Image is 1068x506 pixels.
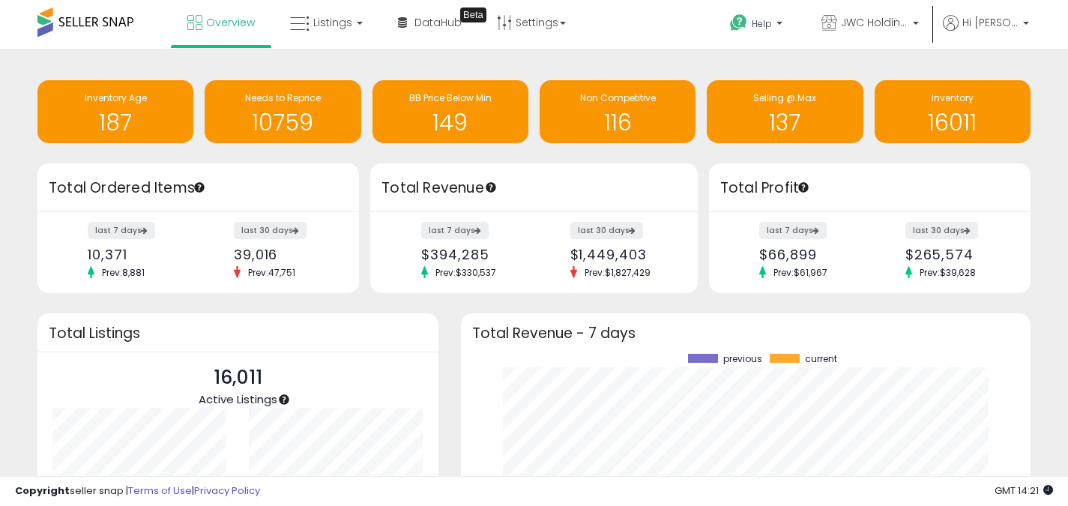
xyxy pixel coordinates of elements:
[943,15,1029,49] a: Hi [PERSON_NAME]
[723,354,762,364] span: previous
[241,266,303,279] span: Prev: 47,751
[88,222,155,239] label: last 7 days
[88,247,187,262] div: 10,371
[128,484,192,498] a: Terms of Use
[15,484,70,498] strong: Copyright
[753,91,816,104] span: Selling @ Max
[905,222,978,239] label: last 30 days
[234,247,333,262] div: 39,016
[472,328,1019,339] h3: Total Revenue - 7 days
[45,110,186,135] h1: 187
[414,15,462,30] span: DataHub
[995,484,1053,498] span: 2025-10-8 14:21 GMT
[720,178,1019,199] h3: Total Profit
[766,266,835,279] span: Prev: $61,967
[199,391,277,407] span: Active Listings
[912,266,983,279] span: Prev: $39,628
[841,15,908,30] span: JWC Holdings
[206,15,255,30] span: Overview
[729,13,748,32] i: Get Help
[421,222,489,239] label: last 7 days
[49,178,348,199] h3: Total Ordered Items
[714,110,855,135] h1: 137
[193,181,206,194] div: Tooltip anchor
[905,247,1004,262] div: $265,574
[460,7,486,22] div: Tooltip anchor
[234,222,307,239] label: last 30 days
[428,266,504,279] span: Prev: $330,537
[194,484,260,498] a: Privacy Policy
[752,17,772,30] span: Help
[932,91,974,104] span: Inventory
[547,110,688,135] h1: 116
[15,484,260,499] div: seller snap | |
[962,15,1019,30] span: Hi [PERSON_NAME]
[707,80,863,143] a: Selling @ Max 137
[245,91,321,104] span: Needs to Reprice
[94,266,152,279] span: Prev: 8,881
[372,80,528,143] a: BB Price Below Min 149
[540,80,696,143] a: Non Competitive 116
[380,110,521,135] h1: 149
[199,364,277,392] p: 16,011
[580,91,656,104] span: Non Competitive
[49,328,427,339] h3: Total Listings
[718,2,797,49] a: Help
[421,247,522,262] div: $394,285
[759,247,858,262] div: $66,899
[484,181,498,194] div: Tooltip anchor
[409,91,492,104] span: BB Price Below Min
[882,110,1023,135] h1: 16011
[205,80,360,143] a: Needs to Reprice 10759
[875,80,1031,143] a: Inventory 16011
[570,222,643,239] label: last 30 days
[570,247,672,262] div: $1,449,403
[759,222,827,239] label: last 7 days
[37,80,193,143] a: Inventory Age 187
[797,181,810,194] div: Tooltip anchor
[277,393,291,406] div: Tooltip anchor
[313,15,352,30] span: Listings
[381,178,687,199] h3: Total Revenue
[85,91,147,104] span: Inventory Age
[212,110,353,135] h1: 10759
[577,266,658,279] span: Prev: $1,827,429
[805,354,837,364] span: current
